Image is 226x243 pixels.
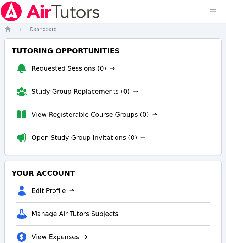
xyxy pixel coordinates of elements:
[32,186,75,196] a: Edit Profile
[32,63,115,73] a: Requested Sessions (0)
[10,167,216,180] h3: Your Account
[30,26,57,32] span: Dashboard
[32,209,127,219] a: Manage Air Tutors Subjects
[32,133,146,143] a: Open Study Group Invitations (0)
[4,26,222,33] nav: Breadcrumb
[30,26,57,33] a: Dashboard
[10,44,216,57] h3: Tutoring Opportunities
[32,232,88,242] a: View Expenses
[32,110,158,120] a: View Registerable Course Groups (0)
[32,87,138,96] a: Study Group Replacements (0)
